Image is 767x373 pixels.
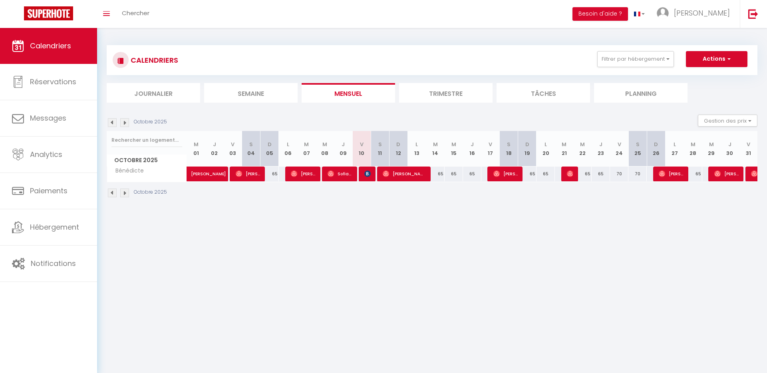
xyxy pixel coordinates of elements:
[426,167,445,181] div: 65
[610,131,628,167] th: 24
[594,83,688,103] li: Planning
[24,6,73,20] img: Super Booking
[507,141,511,148] abbr: S
[537,131,555,167] th: 20
[187,167,205,182] a: [PERSON_NAME]
[610,167,628,181] div: 70
[260,167,279,181] div: 65
[260,131,279,167] th: 05
[709,141,714,148] abbr: M
[567,166,573,181] span: [PERSON_NAME]
[489,141,492,148] abbr: V
[592,131,610,167] th: 23
[371,131,389,167] th: 11
[657,7,669,19] img: ...
[360,141,364,148] abbr: V
[322,141,327,148] abbr: M
[426,131,445,167] th: 14
[415,141,418,148] abbr: L
[191,162,228,177] span: [PERSON_NAME]
[481,131,500,167] th: 17
[463,167,481,181] div: 65
[236,166,260,181] span: [PERSON_NAME]
[592,167,610,181] div: 65
[691,141,695,148] abbr: M
[364,166,370,181] span: [PERSON_NAME]
[134,188,167,196] p: Octobre 2025
[728,141,731,148] abbr: J
[674,8,730,18] span: [PERSON_NAME]
[194,141,199,148] abbr: M
[30,41,71,51] span: Calendriers
[30,77,76,87] span: Réservations
[30,222,79,232] span: Hébergement
[352,131,371,167] th: 10
[291,166,315,181] span: [PERSON_NAME]
[334,131,352,167] th: 09
[659,166,683,181] span: [PERSON_NAME]
[666,131,684,167] th: 27
[562,141,566,148] abbr: M
[268,141,272,148] abbr: D
[628,131,647,167] th: 25
[231,141,234,148] abbr: V
[647,131,665,167] th: 26
[287,141,289,148] abbr: L
[399,83,493,103] li: Trimestre
[378,141,382,148] abbr: S
[698,115,757,127] button: Gestion des prix
[721,131,739,167] th: 30
[297,131,316,167] th: 07
[30,113,66,123] span: Messages
[279,131,297,167] th: 06
[242,131,260,167] th: 04
[748,9,758,19] img: logout
[342,141,345,148] abbr: J
[525,141,529,148] abbr: D
[30,149,62,159] span: Analytics
[396,141,400,148] abbr: D
[134,118,167,126] p: Octobre 2025
[747,141,750,148] abbr: V
[537,167,555,181] div: 65
[573,131,592,167] th: 22
[31,258,76,268] span: Notifications
[544,141,547,148] abbr: L
[702,131,721,167] th: 29
[555,131,573,167] th: 21
[497,83,590,103] li: Tâches
[389,131,407,167] th: 12
[518,167,537,181] div: 65
[618,141,621,148] abbr: V
[204,83,298,103] li: Semaine
[316,131,334,167] th: 08
[407,131,426,167] th: 13
[107,155,187,166] span: Octobre 2025
[328,166,352,181] span: Sofiane Orus Boudjema
[445,167,463,181] div: 65
[636,141,640,148] abbr: S
[445,131,463,167] th: 15
[304,141,309,148] abbr: M
[249,141,253,148] abbr: S
[674,141,676,148] abbr: L
[518,131,537,167] th: 19
[205,131,224,167] th: 02
[714,166,739,181] span: [PERSON_NAME]
[129,51,178,69] h3: CALENDRIERS
[493,166,518,181] span: [PERSON_NAME]
[572,7,628,21] button: Besoin d'aide ?
[463,131,481,167] th: 16
[111,133,182,147] input: Rechercher un logement...
[654,141,658,148] abbr: D
[573,167,592,181] div: 65
[433,141,438,148] abbr: M
[383,166,425,181] span: [PERSON_NAME]
[684,131,702,167] th: 28
[213,141,216,148] abbr: J
[471,141,474,148] abbr: J
[108,167,146,175] span: Bénédicte
[187,131,205,167] th: 01
[599,141,602,148] abbr: J
[107,83,200,103] li: Journalier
